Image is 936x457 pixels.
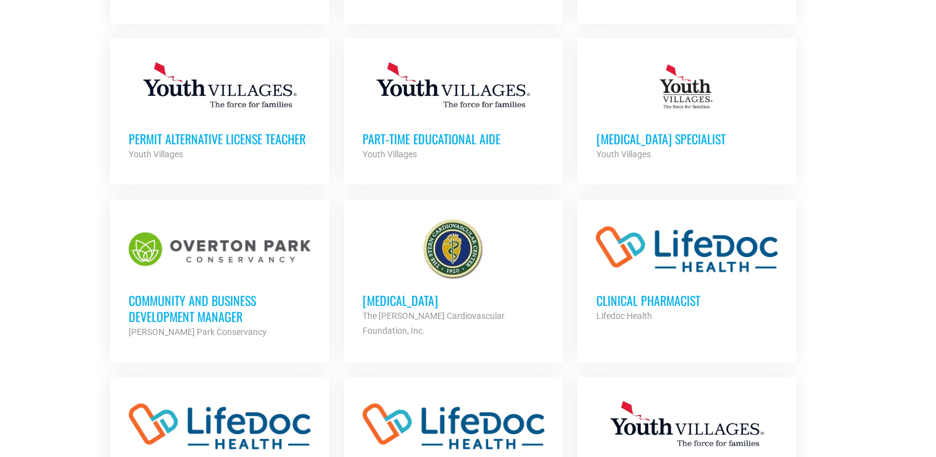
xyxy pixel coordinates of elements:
a: Part-Time Educational Aide Youth Villages [344,38,563,180]
h3: Permit Alternative License Teacher [129,131,311,147]
a: [MEDICAL_DATA] The [PERSON_NAME] Cardiovascular Foundation, Inc. [344,199,563,357]
h3: [MEDICAL_DATA] Specialist [596,131,778,147]
h3: Clinical Pharmacist [596,292,778,308]
strong: [PERSON_NAME] Park Conservancy [129,327,267,337]
h3: Community and Business Development Manager [129,292,311,324]
h3: [MEDICAL_DATA] [363,292,544,308]
strong: Youth Villages [129,149,183,159]
a: Community and Business Development Manager [PERSON_NAME] Park Conservancy [110,199,329,358]
h3: Part-Time Educational Aide [363,131,544,147]
a: Permit Alternative License Teacher Youth Villages [110,38,329,180]
strong: Youth Villages [363,149,417,159]
strong: The [PERSON_NAME] Cardiovascular Foundation, Inc. [363,311,505,336]
a: [MEDICAL_DATA] Specialist Youth Villages [577,38,796,180]
a: Clinical Pharmacist Lifedoc Health [577,199,796,342]
strong: Lifedoc Health [596,311,651,321]
strong: Youth Villages [596,149,650,159]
